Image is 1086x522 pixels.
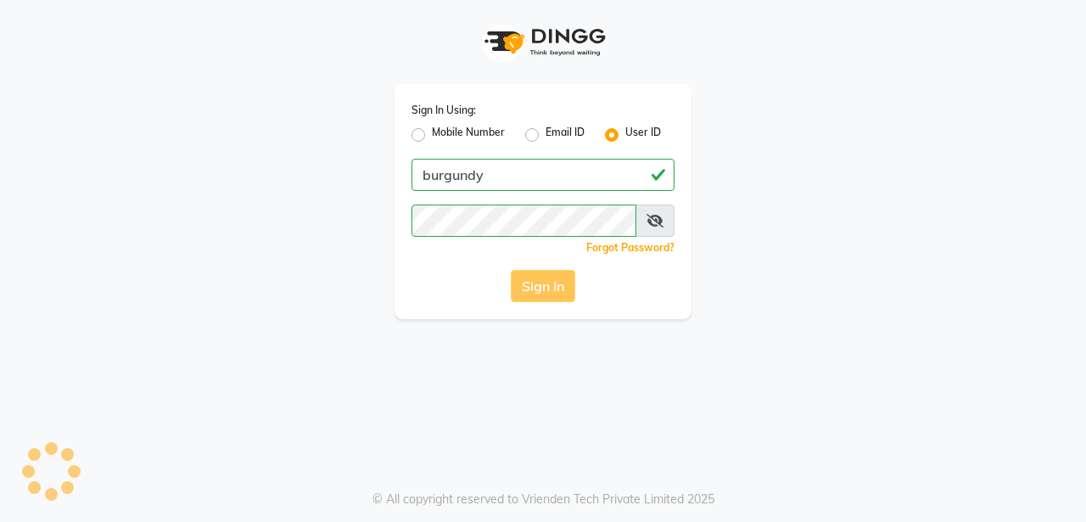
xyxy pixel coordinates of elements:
label: Mobile Number [432,125,505,145]
img: logo1.svg [475,17,611,67]
label: Sign In Using: [411,103,476,118]
label: Email ID [546,125,585,145]
a: Forgot Password? [586,241,675,254]
input: Username [411,205,636,237]
input: Username [411,159,675,191]
label: User ID [625,125,661,145]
